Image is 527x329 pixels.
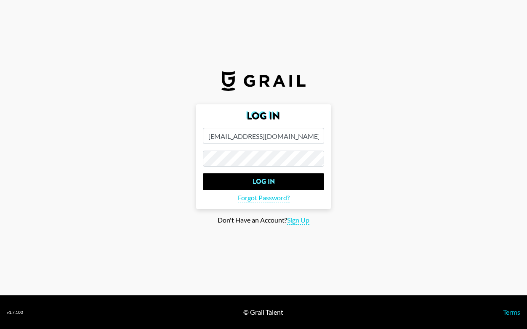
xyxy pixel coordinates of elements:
div: v 1.7.100 [7,310,23,315]
img: Grail Talent Logo [221,71,306,91]
span: Forgot Password? [238,194,290,202]
a: Terms [503,308,520,316]
input: Email [203,128,324,144]
input: Log In [203,173,324,190]
div: Don't Have an Account? [7,216,520,225]
h2: Log In [203,111,324,121]
span: Sign Up [287,216,309,225]
div: © Grail Talent [243,308,283,316]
